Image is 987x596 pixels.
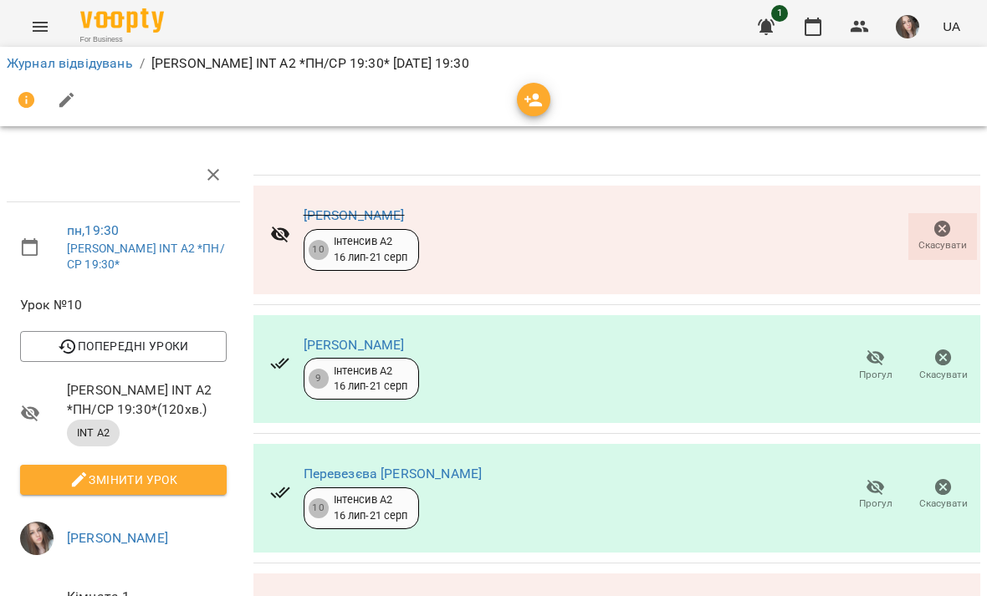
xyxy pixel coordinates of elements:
[151,53,469,74] p: [PERSON_NAME] INT А2 *ПН/СР 19:30* [DATE] 19:30
[309,498,329,518] div: 10
[841,471,909,518] button: Прогул
[909,471,977,518] button: Скасувати
[309,240,329,260] div: 10
[936,11,967,42] button: UA
[309,369,329,389] div: 9
[67,425,120,441] span: INT А2
[67,380,227,420] span: [PERSON_NAME] INT А2 *ПН/СР 19:30* ( 120 хв. )
[80,34,164,45] span: For Business
[140,53,145,74] li: /
[80,8,164,33] img: Voopty Logo
[771,5,788,22] span: 1
[334,234,408,265] div: Інтенсив А2 16 лип - 21 серп
[7,55,133,71] a: Журнал відвідувань
[943,18,960,35] span: UA
[859,497,892,511] span: Прогул
[859,368,892,382] span: Прогул
[918,238,967,252] span: Скасувати
[919,497,968,511] span: Скасувати
[20,295,227,315] span: Урок №10
[334,492,408,523] div: Інтенсив А2 16 лип - 21 серп
[908,213,977,260] button: Скасувати
[67,242,225,272] a: [PERSON_NAME] INT А2 *ПН/СР 19:30*
[304,337,405,353] a: [PERSON_NAME]
[20,522,54,555] img: f6374287e352a2e74eca4bf889e79d1e.jpg
[334,364,408,395] div: Інтенсив А2 16 лип - 21 серп
[67,530,168,546] a: [PERSON_NAME]
[67,222,119,238] a: пн , 19:30
[20,465,227,495] button: Змінити урок
[33,336,213,356] span: Попередні уроки
[7,53,980,74] nav: breadcrumb
[919,368,968,382] span: Скасувати
[909,342,977,389] button: Скасувати
[20,331,227,361] button: Попередні уроки
[304,207,405,223] a: [PERSON_NAME]
[304,466,483,481] a: Перевезєва [PERSON_NAME]
[33,470,213,490] span: Змінити урок
[841,342,909,389] button: Прогул
[20,7,60,47] button: Menu
[896,15,919,38] img: f6374287e352a2e74eca4bf889e79d1e.jpg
